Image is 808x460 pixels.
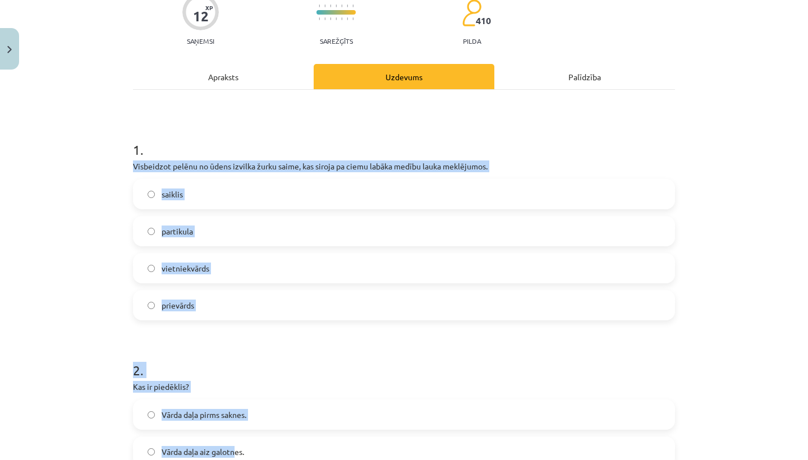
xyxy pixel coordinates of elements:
[148,448,155,456] input: Vārda daļa aiz galotnes.
[347,17,348,20] img: icon-short-line-57e1e144782c952c97e751825c79c345078a6d821885a25fce030b3d8c18986b.svg
[463,37,481,45] p: pilda
[336,4,337,7] img: icon-short-line-57e1e144782c952c97e751825c79c345078a6d821885a25fce030b3d8c18986b.svg
[319,4,320,7] img: icon-short-line-57e1e144782c952c97e751825c79c345078a6d821885a25fce030b3d8c18986b.svg
[133,160,675,172] p: Visbeidzot pelēnu no ūdens izvilka žurku saime, kas siroja pa ciemu labāka medību lauka meklējumos.
[352,17,353,20] img: icon-short-line-57e1e144782c952c97e751825c79c345078a6d821885a25fce030b3d8c18986b.svg
[352,4,353,7] img: icon-short-line-57e1e144782c952c97e751825c79c345078a6d821885a25fce030b3d8c18986b.svg
[341,4,342,7] img: icon-short-line-57e1e144782c952c97e751825c79c345078a6d821885a25fce030b3d8c18986b.svg
[320,37,353,45] p: Sarežģīts
[133,381,675,393] p: Kas ir piedēklis?
[148,228,155,235] input: partikula
[314,64,494,89] div: Uzdevums
[162,446,244,458] span: Vārda daļa aiz galotnes.
[148,411,155,418] input: Vārda daļa pirms saknes.
[336,17,337,20] img: icon-short-line-57e1e144782c952c97e751825c79c345078a6d821885a25fce030b3d8c18986b.svg
[330,4,331,7] img: icon-short-line-57e1e144782c952c97e751825c79c345078a6d821885a25fce030b3d8c18986b.svg
[162,226,193,237] span: partikula
[330,17,331,20] img: icon-short-line-57e1e144782c952c97e751825c79c345078a6d821885a25fce030b3d8c18986b.svg
[148,191,155,198] input: saiklis
[324,4,325,7] img: icon-short-line-57e1e144782c952c97e751825c79c345078a6d821885a25fce030b3d8c18986b.svg
[148,265,155,272] input: vietniekvārds
[476,16,491,26] span: 410
[193,8,209,24] div: 12
[162,188,183,200] span: saiklis
[148,302,155,309] input: prievārds
[162,409,246,421] span: Vārda daļa pirms saknes.
[162,263,209,274] span: vietniekvārds
[162,300,194,311] span: prievārds
[347,4,348,7] img: icon-short-line-57e1e144782c952c97e751825c79c345078a6d821885a25fce030b3d8c18986b.svg
[341,17,342,20] img: icon-short-line-57e1e144782c952c97e751825c79c345078a6d821885a25fce030b3d8c18986b.svg
[182,37,219,45] p: Saņemsi
[133,343,675,378] h1: 2 .
[133,64,314,89] div: Apraksts
[319,17,320,20] img: icon-short-line-57e1e144782c952c97e751825c79c345078a6d821885a25fce030b3d8c18986b.svg
[324,17,325,20] img: icon-short-line-57e1e144782c952c97e751825c79c345078a6d821885a25fce030b3d8c18986b.svg
[7,46,12,53] img: icon-close-lesson-0947bae3869378f0d4975bcd49f059093ad1ed9edebbc8119c70593378902aed.svg
[494,64,675,89] div: Palīdzība
[205,4,213,11] span: XP
[133,122,675,157] h1: 1 .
